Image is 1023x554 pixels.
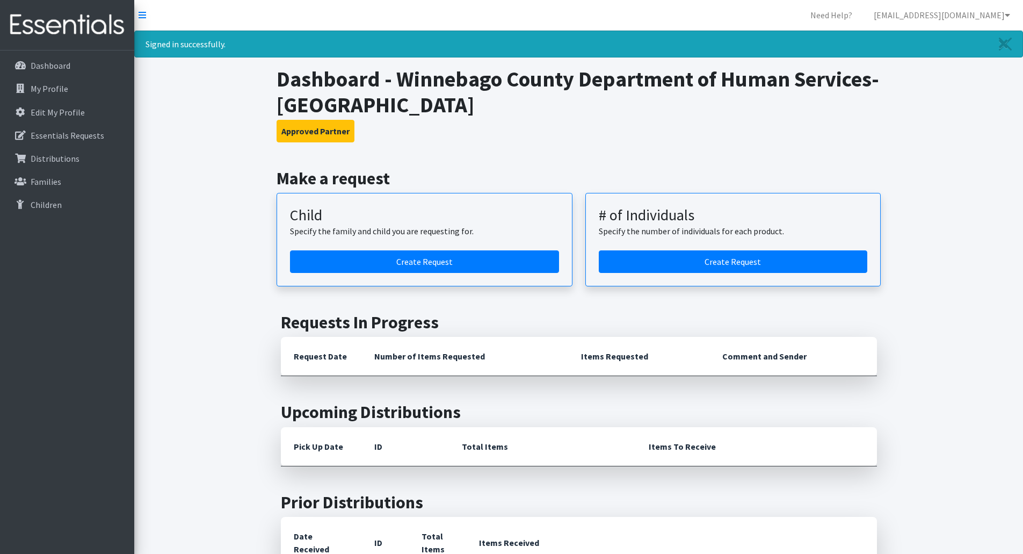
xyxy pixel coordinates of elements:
[865,4,1019,26] a: [EMAIL_ADDRESS][DOMAIN_NAME]
[599,225,868,238] p: Specify the number of individuals for each product.
[988,31,1022,57] a: Close
[636,427,877,466] th: Items To Receive
[134,31,1023,57] div: Signed in successfully.
[361,337,569,376] th: Number of Items Requested
[31,153,79,164] p: Distributions
[277,120,354,142] button: Approved Partner
[568,337,709,376] th: Items Requested
[4,171,130,192] a: Families
[599,206,868,225] h3: # of Individuals
[31,107,85,118] p: Edit My Profile
[4,125,130,146] a: Essentials Requests
[281,402,877,422] h2: Upcoming Distributions
[709,337,876,376] th: Comment and Sender
[31,83,68,94] p: My Profile
[599,250,868,273] a: Create a request by number of individuals
[31,199,62,210] p: Children
[290,250,559,273] a: Create a request for a child or family
[277,66,881,118] h1: Dashboard - Winnebago County Department of Human Services-[GEOGRAPHIC_DATA]
[31,60,70,71] p: Dashboard
[281,492,877,513] h2: Prior Distributions
[361,427,449,466] th: ID
[290,206,559,225] h3: Child
[802,4,861,26] a: Need Help?
[4,7,130,43] img: HumanEssentials
[4,194,130,215] a: Children
[4,78,130,99] a: My Profile
[449,427,636,466] th: Total Items
[281,427,361,466] th: Pick Up Date
[4,102,130,123] a: Edit My Profile
[281,312,877,333] h2: Requests In Progress
[290,225,559,238] p: Specify the family and child you are requesting for.
[31,176,61,187] p: Families
[31,130,104,141] p: Essentials Requests
[277,168,881,189] h2: Make a request
[4,55,130,76] a: Dashboard
[4,148,130,169] a: Distributions
[281,337,361,376] th: Request Date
